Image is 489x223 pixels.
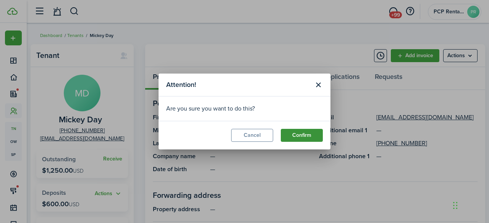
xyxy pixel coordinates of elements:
button: Cancel [231,129,273,142]
button: Confirm [281,129,323,142]
iframe: Chat Widget [451,186,489,223]
span: Attention! [166,80,196,90]
button: Close modal [312,79,325,91]
div: Drag [453,194,458,217]
div: Are you sure you want to do this? [166,104,323,113]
